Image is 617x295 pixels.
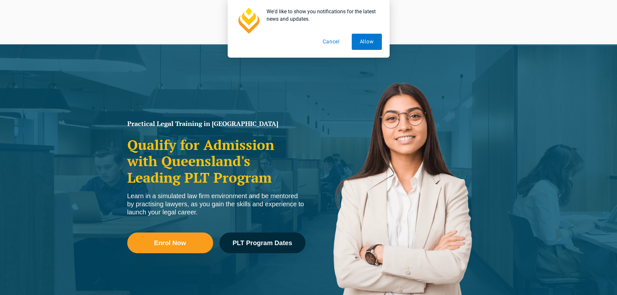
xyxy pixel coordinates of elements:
span: Enrol Now [154,240,186,246]
h1: Practical Legal Training in [GEOGRAPHIC_DATA] [127,120,305,127]
button: Allow [352,34,382,50]
h2: Qualify for Admission with Queensland's Leading PLT Program [127,137,305,186]
img: notification icon [235,8,261,34]
button: Cancel [314,34,348,50]
div: We'd like to show you notifications for the latest news and updates. [261,8,382,23]
span: PLT Program Dates [233,240,292,246]
div: Learn in a simulated law firm environment and be mentored by practising lawyers, as you gain the ... [127,192,305,216]
a: PLT Program Dates [220,233,305,253]
a: Enrol Now [127,233,213,253]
